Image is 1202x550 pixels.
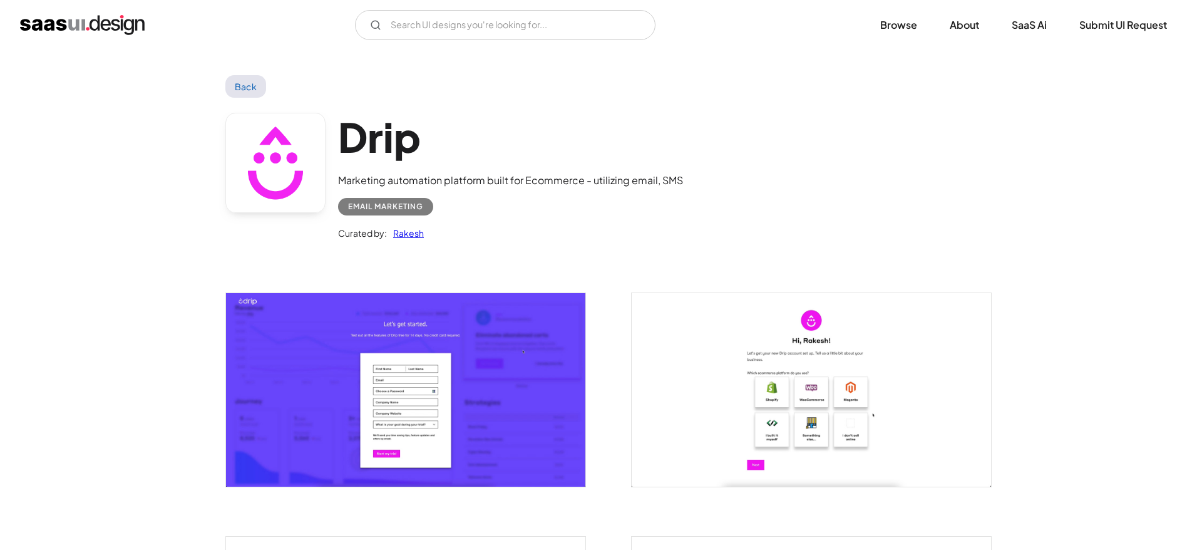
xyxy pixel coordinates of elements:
[632,293,991,487] img: 6024dc00859c6f65fd43c9e2_Drip%20Welcome%20screen.jpg
[387,226,424,241] a: Rakesh
[226,293,585,487] a: open lightbox
[225,75,266,98] a: Back
[338,113,683,161] h1: Drip
[355,10,655,40] input: Search UI designs you're looking for...
[338,173,683,188] div: Marketing automation platform built for Ecommerce - utilizing email, SMS
[348,199,423,214] div: Email Marketing
[226,293,585,487] img: 6024dc00ea0f01cce64d397e_Drip%20Sign%20up.jpg
[338,226,387,241] div: Curated by:
[632,293,991,487] a: open lightbox
[997,11,1062,39] a: SaaS Ai
[935,11,994,39] a: About
[865,11,932,39] a: Browse
[20,15,145,35] a: home
[355,10,655,40] form: Email Form
[1064,11,1182,39] a: Submit UI Request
